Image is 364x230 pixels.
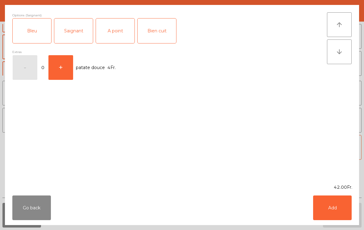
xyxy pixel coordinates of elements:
div: Saignant [54,18,93,43]
div: 42.00Fr. [5,184,359,191]
button: Go back [12,195,51,220]
span: 0 [38,64,48,72]
button: arrow_upward [327,12,352,37]
button: Add [313,195,352,220]
span: (Saignant) [26,12,42,18]
button: arrow_downward [327,39,352,64]
span: 4Fr. [107,64,116,72]
div: Extras [12,49,327,55]
i: arrow_downward [336,48,343,55]
span: Options [12,12,24,18]
button: + [48,55,73,80]
div: Bien cuit [138,18,176,43]
i: arrow_upward [336,21,343,28]
div: A point [96,18,134,43]
span: patate douce [76,64,105,72]
div: Bleu [13,18,51,43]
